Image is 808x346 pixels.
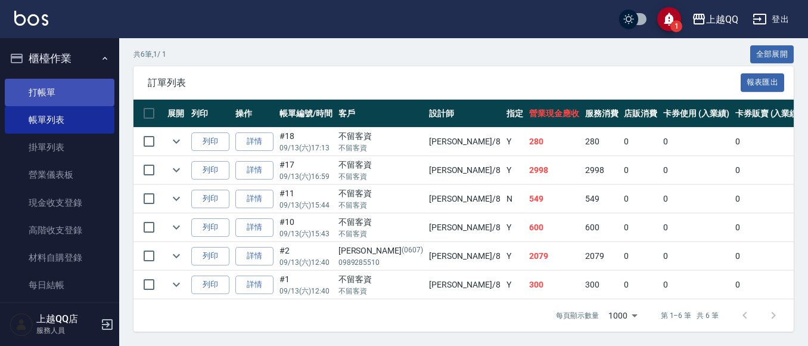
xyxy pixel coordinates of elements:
[621,156,660,184] td: 0
[604,299,642,332] div: 1000
[426,156,504,184] td: [PERSON_NAME] /8
[426,242,504,270] td: [PERSON_NAME] /8
[191,276,229,294] button: 列印
[235,161,274,180] a: 詳情
[279,257,332,268] p: 09/13 (六) 12:40
[582,100,621,128] th: 服務消費
[582,271,621,299] td: 300
[167,247,185,265] button: expand row
[335,100,426,128] th: 客戶
[14,11,48,26] img: Logo
[338,143,423,153] p: 不留客資
[687,7,743,32] button: 上越QQ
[148,77,741,89] span: 訂單列表
[338,216,423,228] div: 不留客資
[5,134,114,161] a: 掛單列表
[276,214,335,242] td: #10
[660,156,732,184] td: 0
[732,185,804,213] td: 0
[5,299,114,327] a: 排班表
[279,228,332,239] p: 09/13 (六) 15:43
[338,159,423,171] div: 不留客資
[582,242,621,270] td: 2079
[36,325,97,336] p: 服務人員
[504,100,526,128] th: 指定
[426,100,504,128] th: 設計師
[660,242,732,270] td: 0
[235,247,274,265] a: 詳情
[661,310,719,321] p: 第 1–6 筆 共 6 筆
[276,242,335,270] td: #2
[232,100,276,128] th: 操作
[402,245,423,257] p: (0607)
[276,185,335,213] td: #11
[657,7,681,31] button: save
[582,185,621,213] td: 549
[235,190,274,208] a: 詳情
[10,313,33,336] img: Person
[526,271,582,299] td: 300
[426,214,504,242] td: [PERSON_NAME] /8
[741,76,785,88] a: 報表匯出
[279,200,332,211] p: 09/13 (六) 15:44
[660,128,732,156] td: 0
[732,214,804,242] td: 0
[750,45,794,64] button: 全部展開
[526,214,582,242] td: 600
[504,185,526,213] td: N
[732,242,804,270] td: 0
[504,214,526,242] td: Y
[167,132,185,150] button: expand row
[338,171,423,182] p: 不留客資
[276,156,335,184] td: #17
[5,106,114,134] a: 帳單列表
[338,200,423,211] p: 不留客資
[556,310,599,321] p: 每頁顯示數量
[276,128,335,156] td: #18
[167,161,185,179] button: expand row
[621,271,660,299] td: 0
[279,286,332,296] p: 09/13 (六) 12:40
[504,156,526,184] td: Y
[526,100,582,128] th: 營業現金應收
[338,273,423,286] div: 不留客資
[670,20,682,32] span: 1
[5,79,114,106] a: 打帳單
[338,286,423,296] p: 不留客資
[504,271,526,299] td: Y
[5,244,114,271] a: 材料自購登錄
[504,128,526,156] td: Y
[660,271,732,299] td: 0
[660,100,732,128] th: 卡券使用 (入業績)
[276,100,335,128] th: 帳單編號/時間
[191,247,229,265] button: 列印
[235,218,274,237] a: 詳情
[167,218,185,236] button: expand row
[706,12,738,27] div: 上越QQ
[621,100,660,128] th: 店販消費
[526,156,582,184] td: 2998
[338,228,423,239] p: 不留客資
[621,214,660,242] td: 0
[235,276,274,294] a: 詳情
[133,49,166,60] p: 共 6 筆, 1 / 1
[621,185,660,213] td: 0
[164,100,188,128] th: 展開
[732,128,804,156] td: 0
[526,242,582,270] td: 2079
[621,242,660,270] td: 0
[338,245,423,257] div: [PERSON_NAME]
[660,214,732,242] td: 0
[191,190,229,208] button: 列印
[526,185,582,213] td: 549
[732,271,804,299] td: 0
[582,128,621,156] td: 280
[5,189,114,217] a: 現金收支登錄
[235,132,274,151] a: 詳情
[5,271,114,299] a: 每日結帳
[5,161,114,189] a: 營業儀表板
[748,8,794,30] button: 登出
[582,156,621,184] td: 2998
[582,214,621,242] td: 600
[191,161,229,180] button: 列印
